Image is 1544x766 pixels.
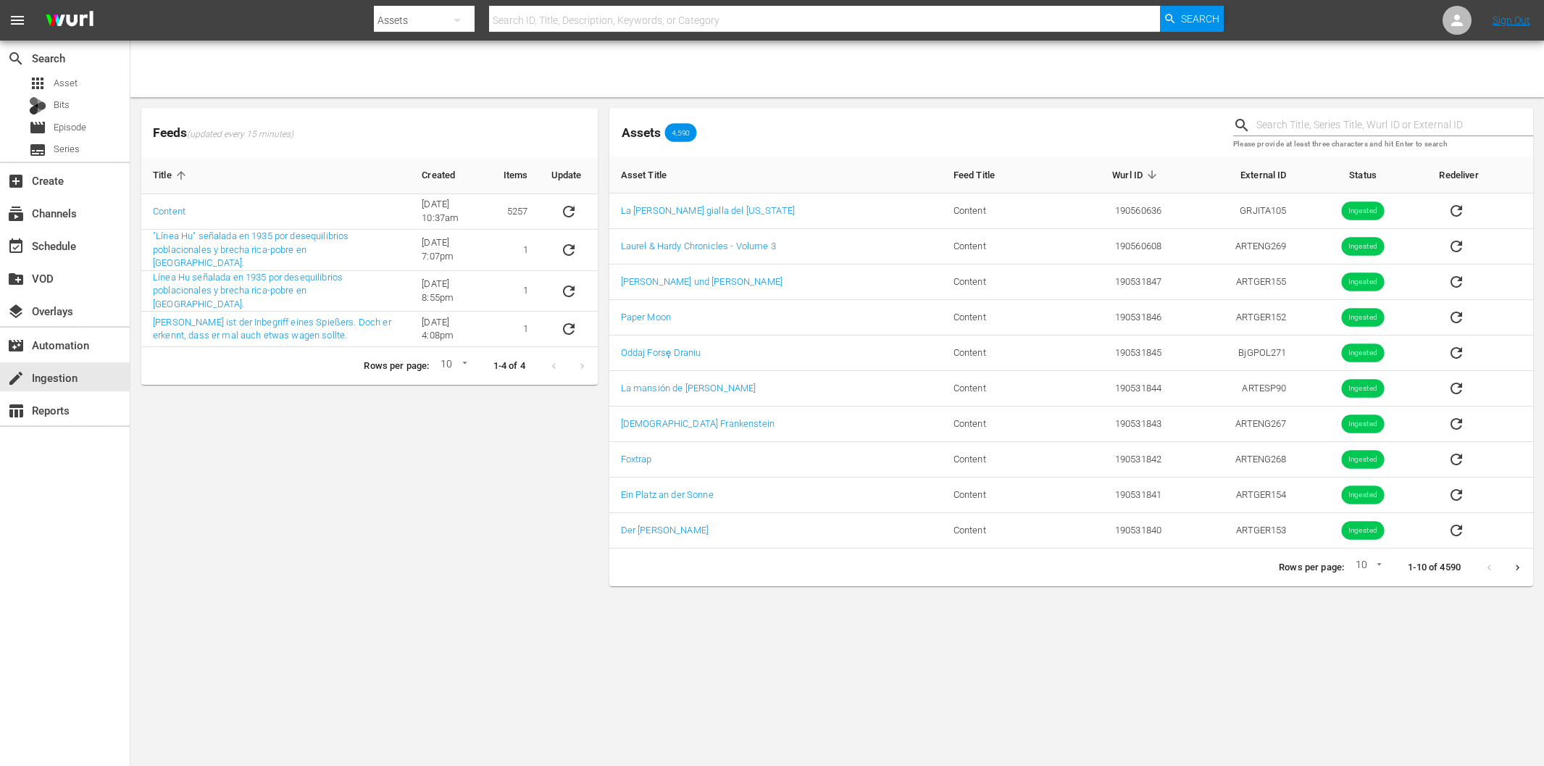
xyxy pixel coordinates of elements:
span: 4,590 [665,128,697,137]
a: La mansión de [PERSON_NAME] [621,383,756,394]
td: [DATE] 10:37am [410,194,492,230]
a: [PERSON_NAME] ist der Inbegriff eines Spießers. Doch er erkennt, dass er mal auch etwas wagen sol... [153,317,391,341]
td: Content [942,229,1051,265]
td: ARTENG269 [1173,229,1298,265]
span: Reports [7,402,25,420]
span: Channels [7,205,25,222]
td: 1 [492,271,540,312]
span: Asset [54,76,78,91]
button: Search [1160,6,1224,32]
a: Ein Platz an der Sonne [621,489,714,500]
span: Episode [54,120,86,135]
td: ARTGER153 [1173,513,1298,549]
a: Content [153,206,185,217]
td: ARTENG268 [1173,442,1298,478]
td: GRJITA105 [1173,193,1298,229]
span: Created [422,169,474,182]
span: Series [54,142,80,157]
td: ARTGER155 [1173,265,1298,300]
th: Items [492,157,540,194]
td: Content [942,265,1051,300]
p: Rows per page: [364,359,429,373]
td: 190560608 [1051,229,1174,265]
td: 190531841 [1051,478,1174,513]
td: Content [942,336,1051,371]
td: 190531843 [1051,407,1174,442]
span: Series [29,141,46,159]
p: 1-4 of 4 [493,359,525,373]
div: 10 [435,356,470,378]
span: Schedule [7,238,25,255]
td: 5257 [492,194,540,230]
span: Ingested [1341,454,1384,465]
a: Der [PERSON_NAME] [621,525,709,536]
span: Assets [622,125,661,140]
span: Search [1181,6,1219,32]
td: 190531847 [1051,265,1174,300]
span: Asset Title [621,168,686,181]
a: La [PERSON_NAME] gialla del [US_STATE] [621,205,795,216]
td: 190531846 [1051,300,1174,336]
th: Update [540,157,598,194]
span: Automation [7,337,25,354]
div: Bits [29,97,46,115]
td: 190531840 [1051,513,1174,549]
a: Oddaj Forsę Draniu [621,347,701,358]
span: VOD [7,270,25,288]
td: 1 [492,230,540,271]
th: Status [1298,157,1428,193]
td: 190531844 [1051,371,1174,407]
td: Content [942,442,1051,478]
td: BjGPOL271 [1173,336,1298,371]
a: Línea Hu señalada en 1935 por desequilibrios poblacionales y brecha rica-pobre en [GEOGRAPHIC_DATA]. [153,272,343,309]
td: 190531842 [1051,442,1174,478]
span: Bits [54,98,70,112]
span: Ingested [1341,525,1384,536]
a: Paper Moon [621,312,671,322]
div: 10 [1350,557,1385,578]
td: 190560636 [1051,193,1174,229]
td: Content [942,300,1051,336]
td: [DATE] 7:07pm [410,230,492,271]
td: Content [942,193,1051,229]
span: Ingestion [7,370,25,387]
th: External ID [1173,157,1298,193]
span: Ingested [1341,241,1384,252]
button: Next page [1503,554,1532,582]
td: Content [942,478,1051,513]
p: 1-10 of 4590 [1408,561,1461,575]
span: Ingested [1341,383,1384,394]
td: 1 [492,312,540,347]
p: Please provide at least three characters and hit Enter to search [1233,138,1533,151]
td: 190531845 [1051,336,1174,371]
span: menu [9,12,26,29]
a: [PERSON_NAME] und [PERSON_NAME] [621,276,783,287]
span: Ingested [1341,277,1384,288]
a: Sign Out [1493,14,1530,26]
td: Content [942,407,1051,442]
td: ARTGER154 [1173,478,1298,513]
td: ARTESP90 [1173,371,1298,407]
table: sticky table [609,157,1533,549]
span: Episode [29,119,46,136]
input: Search Title, Series Title, Wurl ID or External ID [1256,115,1533,136]
p: Rows per page: [1279,561,1344,575]
td: [DATE] 4:08pm [410,312,492,347]
a: "Línea Hu" señalada en 1935 por desequilibrios poblacionales y brecha rica-pobre en [GEOGRAPHIC_D... [153,230,349,268]
span: Search [7,50,25,67]
span: Create [7,172,25,190]
td: ARTENG267 [1173,407,1298,442]
span: Ingested [1341,490,1384,501]
span: Ingested [1341,419,1384,430]
td: Content [942,371,1051,407]
span: Ingested [1341,206,1384,217]
a: Laurel & Hardy Chronicles - Volume 3 [621,241,776,251]
span: Feeds [141,121,598,145]
table: sticky table [141,157,598,347]
td: ARTGER152 [1173,300,1298,336]
a: [DEMOGRAPHIC_DATA] Frankenstein [621,418,775,429]
span: Ingested [1341,348,1384,359]
span: Wurl ID [1112,168,1161,181]
th: Feed Title [942,157,1051,193]
span: Overlays [7,303,25,320]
